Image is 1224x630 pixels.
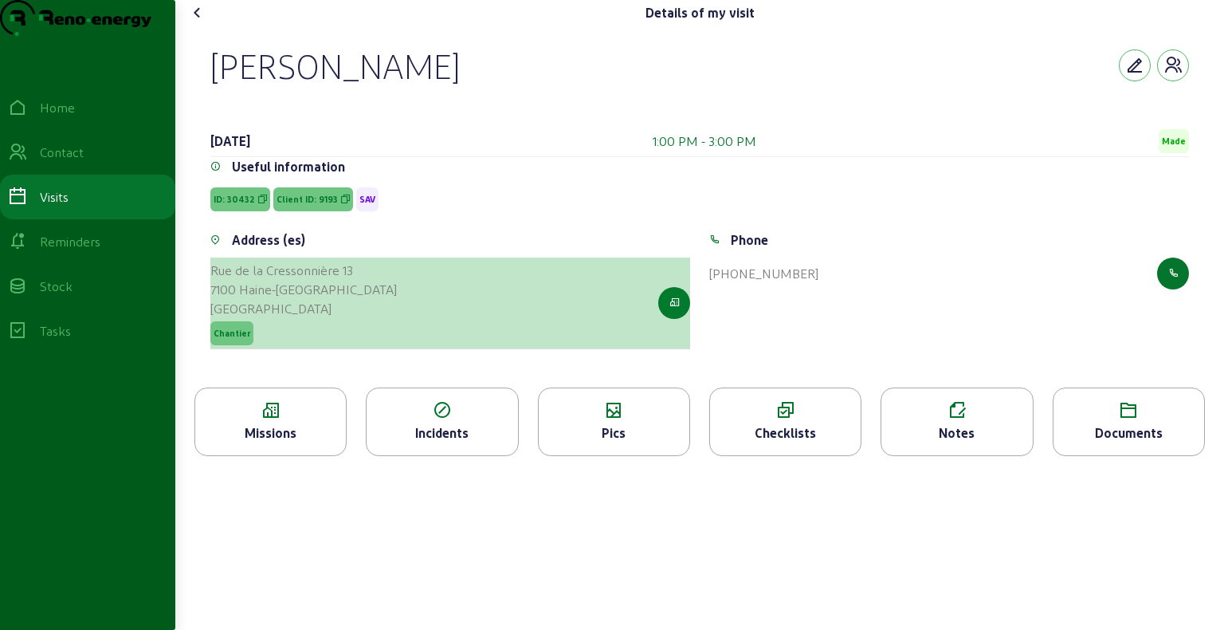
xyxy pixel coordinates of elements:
[359,194,375,205] span: SAV
[40,277,73,296] div: Stock
[40,321,71,341] div: Tasks
[40,232,100,251] div: Reminders
[195,423,346,443] div: Missions
[1162,136,1186,147] span: Made
[232,157,345,176] div: Useful information
[214,194,255,205] span: ID: 30432
[210,299,397,318] div: [GEOGRAPHIC_DATA]
[210,45,460,86] div: [PERSON_NAME]
[881,423,1032,443] div: Notes
[40,143,84,162] div: Contact
[645,3,755,22] div: Details of my visit
[40,187,69,207] div: Visits
[277,194,338,205] span: Client ID: 9193
[709,264,818,283] div: [PHONE_NUMBER]
[539,423,689,443] div: Pics
[210,132,250,151] div: [DATE]
[40,98,75,117] div: Home
[367,423,517,443] div: Incidents
[232,230,305,250] div: Address (es)
[731,230,768,250] div: Phone
[1053,423,1204,443] div: Documents
[710,423,861,443] div: Checklists
[214,328,250,339] span: Chantier
[210,280,397,299] div: 7100 Haine-[GEOGRAPHIC_DATA]
[653,132,756,151] div: 1:00 PM - 3:00 PM
[210,261,397,280] div: Rue de la Cressonnière 13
